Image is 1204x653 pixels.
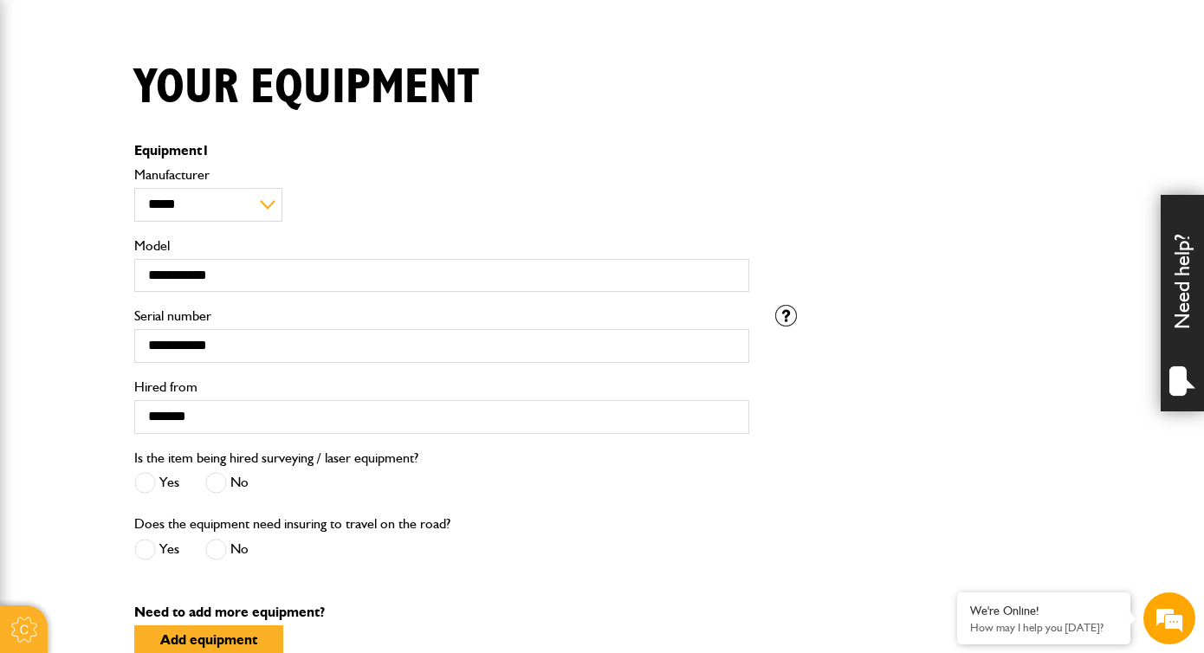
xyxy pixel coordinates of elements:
label: Yes [134,472,179,494]
label: Manufacturer [134,168,749,182]
div: Need help? [1161,195,1204,411]
label: Hired from [134,380,749,394]
label: No [205,472,249,494]
div: We're Online! [970,604,1117,618]
p: Need to add more equipment? [134,605,1070,619]
p: Equipment [134,144,749,158]
span: 1 [202,142,210,158]
label: Yes [134,539,179,560]
label: Does the equipment need insuring to travel on the road? [134,517,450,531]
label: No [205,539,249,560]
label: Model [134,239,749,253]
label: Is the item being hired surveying / laser equipment? [134,451,418,465]
p: How may I help you today? [970,621,1117,634]
h1: Your equipment [134,59,479,117]
label: Serial number [134,309,749,323]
